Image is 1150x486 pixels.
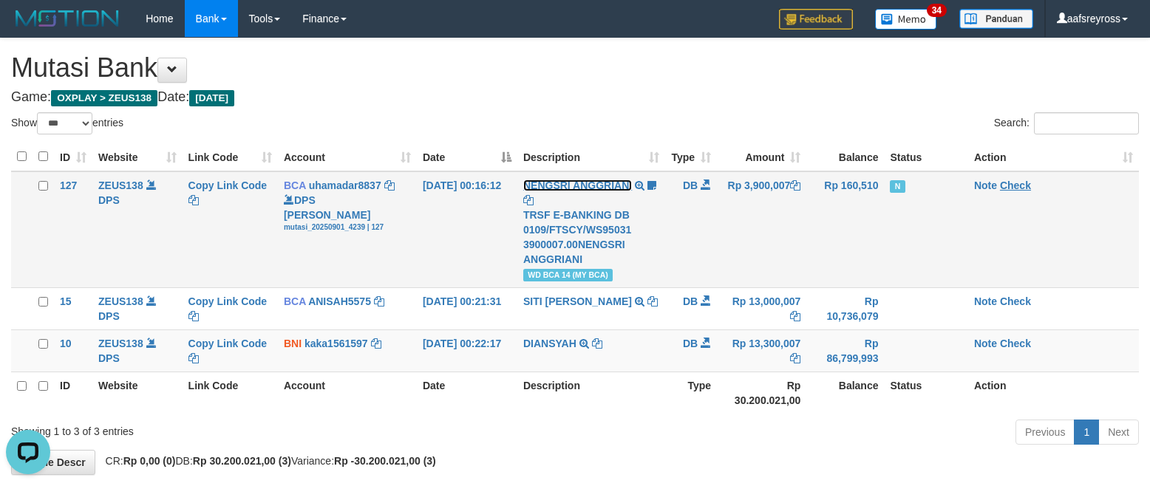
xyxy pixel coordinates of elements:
strong: Rp 0,00 (0) [123,455,176,467]
img: panduan.png [959,9,1033,29]
a: Check [1000,179,1031,191]
a: SITI [PERSON_NAME] [523,295,632,307]
strong: Rp -30.200.021,00 (3) [334,455,436,467]
a: Copy Rp 13,300,007 to clipboard [790,352,800,364]
th: Account [278,372,417,414]
a: ZEUS138 [98,295,143,307]
th: Status [884,143,967,171]
th: Balance [806,143,884,171]
a: 1 [1074,420,1099,445]
span: WD BCA 14 (MY BCA) [523,269,613,281]
a: Previous [1015,420,1075,445]
span: OXPLAY > ZEUS138 [51,90,157,106]
a: Copy Link Code [188,295,268,322]
span: Has Note [890,180,905,193]
a: Copy Link Code [188,179,268,206]
strong: Rp 30.200.021,00 (3) [193,455,291,467]
a: uhamadar8837 [309,179,381,191]
td: Rp 13,000,007 [717,287,806,329]
a: Next [1098,420,1139,445]
span: DB [683,338,698,349]
div: Showing 1 to 3 of 3 entries [11,418,468,439]
img: Feedback.jpg [779,9,853,30]
th: Link Code: activate to sort column ascending [183,143,278,171]
td: [DATE] 00:21:31 [417,287,517,329]
h4: Game: Date: [11,90,1139,105]
h1: Mutasi Bank [11,53,1139,83]
span: 34 [927,4,947,17]
th: Type: activate to sort column ascending [665,143,717,171]
th: Action: activate to sort column ascending [968,143,1139,171]
a: Check [1000,295,1031,307]
td: DPS [92,287,183,329]
td: Rp 13,300,007 [717,329,806,372]
div: TRSF E-BANKING DB 0109/FTSCY/WS95031 3900007.00NENGSRI ANGGRIANI [523,208,659,267]
th: Type [665,372,717,414]
td: DPS [92,171,183,288]
span: 15 [60,295,72,307]
th: Description: activate to sort column ascending [517,143,665,171]
a: Copy Rp 3,900,007 to clipboard [790,179,800,191]
td: [DATE] 00:16:12 [417,171,517,288]
a: Note [974,295,997,307]
a: Copy SITI NURLITA SAPIT to clipboard [647,295,658,307]
a: DIANSYAH [523,338,576,349]
th: Date: activate to sort column descending [417,143,517,171]
a: kaka1561597 [304,338,368,349]
a: Copy DIANSYAH to clipboard [592,338,602,349]
th: ID: activate to sort column ascending [54,143,92,171]
td: DPS [92,329,183,372]
a: Copy NENGSRI ANGGRIANI to clipboard [523,194,534,206]
td: Rp 160,510 [806,171,884,288]
label: Show entries [11,112,123,134]
th: Description [517,372,665,414]
td: Rp 86,799,993 [806,329,884,372]
span: BNI [284,338,302,349]
button: Open LiveChat chat widget [6,6,50,50]
td: [DATE] 00:22:17 [417,329,517,372]
th: Link Code [183,372,278,414]
th: Rp 30.200.021,00 [717,372,806,414]
a: Check [1000,338,1031,349]
span: 127 [60,179,77,191]
a: Copy ANISAH5575 to clipboard [374,295,384,307]
label: Search: [994,112,1139,134]
a: Note [974,338,997,349]
th: Action [968,372,1139,414]
select: Showentries [37,112,92,134]
td: Rp 3,900,007 [717,171,806,288]
span: DB [683,295,698,307]
span: BCA [284,295,306,307]
a: ANISAH5575 [308,295,371,307]
span: BCA [284,179,306,191]
th: Balance [806,372,884,414]
div: DPS [PERSON_NAME] [284,193,411,233]
th: Account: activate to sort column ascending [278,143,417,171]
a: Copy kaka1561597 to clipboard [371,338,381,349]
th: Website: activate to sort column ascending [92,143,183,171]
img: MOTION_logo.png [11,7,123,30]
td: Rp 10,736,079 [806,287,884,329]
span: [DATE] [189,90,234,106]
th: ID [54,372,92,414]
a: ZEUS138 [98,338,143,349]
th: Date [417,372,517,414]
th: Amount: activate to sort column ascending [717,143,806,171]
a: NENGSRI ANGGRIANI [523,179,632,191]
a: Copy Link Code [188,338,268,364]
img: Button%20Memo.svg [875,9,937,30]
span: 10 [60,338,72,349]
a: Copy uhamadar8837 to clipboard [384,179,395,191]
input: Search: [1034,112,1139,134]
span: CR: DB: Variance: [98,455,436,467]
span: DB [683,179,698,191]
a: Copy Rp 13,000,007 to clipboard [790,310,800,322]
a: ZEUS138 [98,179,143,191]
div: mutasi_20250901_4239 | 127 [284,222,411,233]
a: Note [974,179,997,191]
th: Status [884,372,967,414]
th: Website [92,372,183,414]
